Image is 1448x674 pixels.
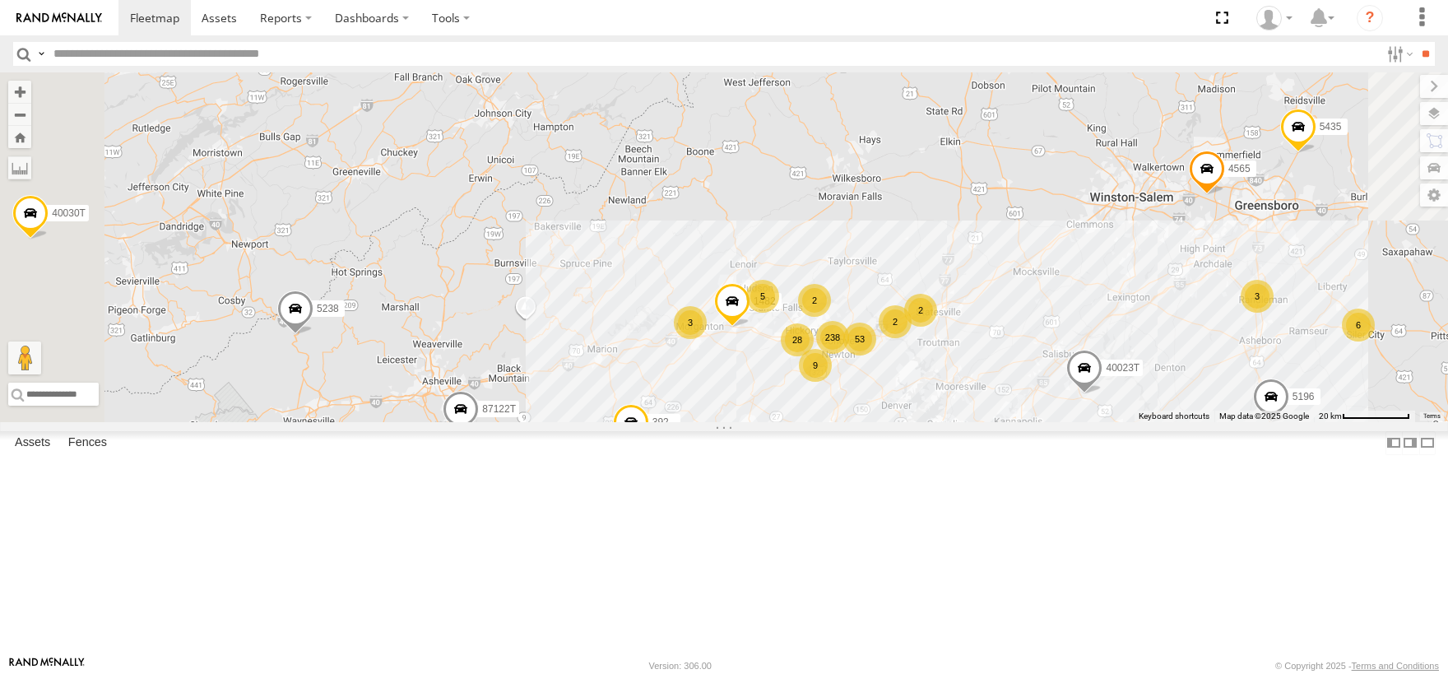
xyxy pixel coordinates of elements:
[879,305,912,338] div: 2
[816,321,849,354] div: 238
[1139,411,1209,422] button: Keyboard shortcuts
[1106,361,1139,373] span: 40023T
[746,280,779,313] div: 5
[8,156,31,179] label: Measure
[482,403,516,415] span: 87122T
[799,349,832,382] div: 9
[1241,280,1274,313] div: 3
[781,323,814,356] div: 28
[904,294,937,327] div: 2
[1293,391,1315,402] span: 5196
[1381,42,1416,66] label: Search Filter Options
[16,12,102,24] img: rand-logo.svg
[7,431,58,454] label: Assets
[1228,162,1251,174] span: 4565
[8,81,31,103] button: Zoom in
[1342,309,1375,342] div: 6
[1219,411,1309,421] span: Map data ©2025 Google
[649,661,712,671] div: Version: 306.00
[52,207,86,219] span: 40030T
[674,306,707,339] div: 3
[317,303,339,314] span: 5238
[1402,431,1418,455] label: Dock Summary Table to the Right
[1275,661,1439,671] div: © Copyright 2025 -
[8,342,41,374] button: Drag Pegman onto the map to open Street View
[1251,6,1298,30] div: Denise Wike
[843,323,876,356] div: 53
[1352,661,1439,671] a: Terms and Conditions
[8,103,31,126] button: Zoom out
[35,42,48,66] label: Search Query
[1385,431,1402,455] label: Dock Summary Table to the Left
[1314,411,1415,422] button: Map Scale: 20 km per 79 pixels
[1319,411,1342,421] span: 20 km
[1423,413,1441,420] a: Terms (opens in new tab)
[60,431,115,454] label: Fences
[9,658,85,674] a: Visit our Website
[652,416,669,428] span: 392
[798,284,831,317] div: 2
[1420,184,1448,207] label: Map Settings
[1320,120,1342,132] span: 5435
[1357,5,1383,31] i: ?
[8,126,31,148] button: Zoom Home
[1419,431,1436,455] label: Hide Summary Table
